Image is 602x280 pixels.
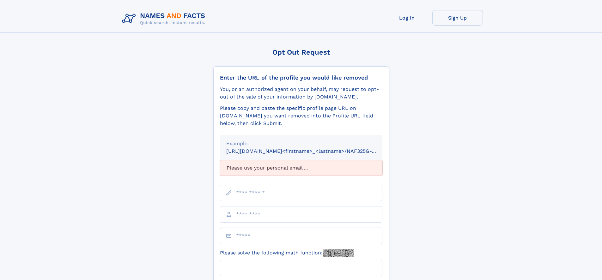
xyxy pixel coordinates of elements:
div: Example: [226,140,376,147]
a: Sign Up [432,10,483,26]
div: Enter the URL of the profile you would like removed [220,74,382,81]
div: Opt Out Request [213,48,389,56]
small: [URL][DOMAIN_NAME]<firstname>_<lastname>/NAF325G-xxxxxxxx [226,148,394,154]
div: Please copy and paste the specific profile page URL on [DOMAIN_NAME] you want removed into the Pr... [220,104,382,127]
div: You, or an authorized agent on your behalf, may request to opt-out of the sale of your informatio... [220,86,382,101]
a: Log In [382,10,432,26]
img: Logo Names and Facts [119,10,210,27]
div: Please use your personal email ... [220,160,382,176]
label: Please solve the following math function: [220,249,354,257]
